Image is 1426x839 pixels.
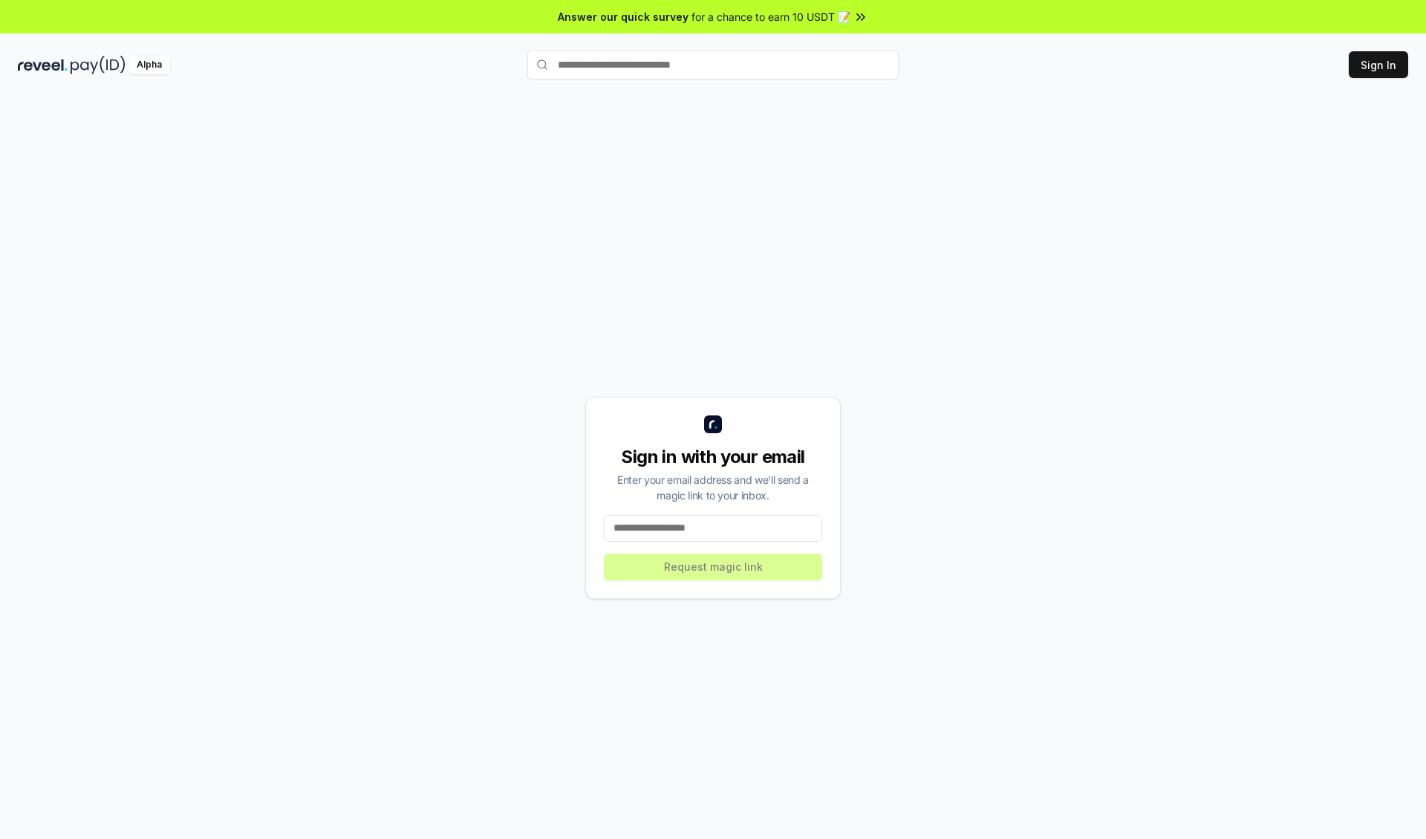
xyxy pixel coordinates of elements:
img: logo_small [704,415,722,433]
button: Sign In [1349,51,1408,78]
img: reveel_dark [18,56,68,74]
div: Alpha [128,56,170,74]
img: pay_id [71,56,126,74]
span: for a chance to earn 10 USDT 📝 [691,9,850,25]
span: Answer our quick survey [558,9,688,25]
div: Enter your email address and we’ll send a magic link to your inbox. [604,472,822,503]
div: Sign in with your email [604,445,822,469]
